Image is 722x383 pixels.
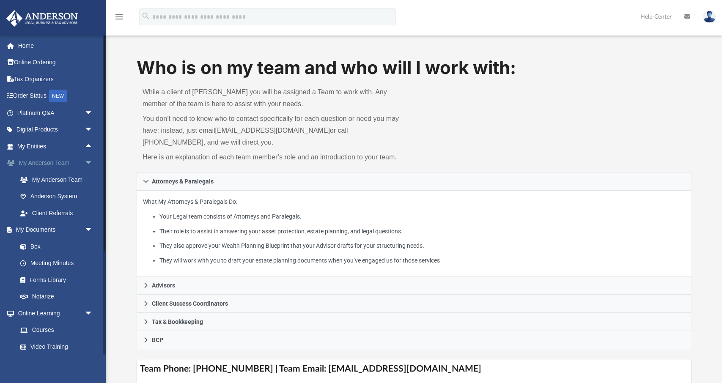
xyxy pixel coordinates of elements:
[6,121,106,138] a: Digital Productsarrow_drop_down
[152,337,163,343] span: BCP
[6,305,102,322] a: Online Learningarrow_drop_down
[85,155,102,172] span: arrow_drop_down
[6,37,106,54] a: Home
[137,276,691,295] a: Advisors
[12,338,97,355] a: Video Training
[6,104,106,121] a: Platinum Q&Aarrow_drop_down
[114,12,124,22] i: menu
[152,178,214,184] span: Attorneys & Paralegals
[143,86,408,110] p: While a client of [PERSON_NAME] you will be assigned a Team to work with. Any member of the team ...
[137,313,691,331] a: Tax & Bookkeeping
[85,121,102,139] span: arrow_drop_down
[137,191,691,276] div: Attorneys & Paralegals
[4,10,80,27] img: Anderson Advisors Platinum Portal
[143,197,685,265] p: What My Attorneys & Paralegals Do:
[12,205,106,222] a: Client Referrals
[6,54,106,71] a: Online Ordering
[12,238,97,255] a: Box
[85,138,102,155] span: arrow_drop_up
[143,151,408,163] p: Here is an explanation of each team member’s role and an introduction to your team.
[85,305,102,322] span: arrow_drop_down
[137,359,691,378] h4: Team Phone: [PHONE_NUMBER] | Team Email: [EMAIL_ADDRESS][DOMAIN_NAME]
[114,16,124,22] a: menu
[85,222,102,239] span: arrow_drop_down
[159,241,685,251] li: They also approve your Wealth Planning Blueprint that your Advisor drafts for your structuring ne...
[6,222,102,238] a: My Documentsarrow_drop_down
[12,188,106,205] a: Anderson System
[6,88,106,105] a: Order StatusNEW
[6,138,106,155] a: My Entitiesarrow_drop_up
[12,322,102,339] a: Courses
[152,319,203,325] span: Tax & Bookkeeping
[6,155,106,172] a: My Anderson Teamarrow_drop_down
[49,90,67,102] div: NEW
[6,71,106,88] a: Tax Organizers
[215,127,330,134] a: [EMAIL_ADDRESS][DOMAIN_NAME]
[137,331,691,349] a: BCP
[152,301,228,306] span: Client Success Coordinators
[137,55,691,80] h1: Who is on my team and who will I work with:
[159,255,685,266] li: They will work with you to draft your estate planning documents when you’ve engaged us for those ...
[159,211,685,222] li: Your Legal team consists of Attorneys and Paralegals.
[12,288,102,305] a: Notarize
[152,282,175,288] span: Advisors
[12,255,102,272] a: Meeting Minutes
[137,295,691,313] a: Client Success Coordinators
[143,113,408,148] p: You don’t need to know who to contact specifically for each question or need you may have; instea...
[137,172,691,191] a: Attorneys & Paralegals
[85,104,102,122] span: arrow_drop_down
[159,226,685,237] li: Their role is to assist in answering your asset protection, estate planning, and legal questions.
[703,11,716,23] img: User Pic
[12,271,97,288] a: Forms Library
[141,11,151,21] i: search
[12,171,102,188] a: My Anderson Team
